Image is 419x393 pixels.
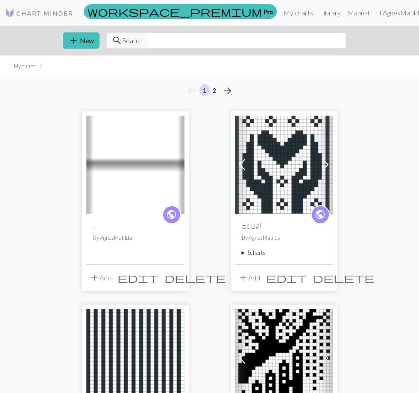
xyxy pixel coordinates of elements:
[242,249,326,257] summary: 5charts
[86,270,114,286] button: Add
[235,353,333,361] a: Vante
[14,62,37,70] li: My charts
[238,272,248,284] span: add
[117,272,158,284] span: edit
[344,4,372,21] a: Manual
[242,234,326,242] p: By AgnesMatilda
[235,116,333,214] img: Equal
[266,272,307,284] span: edit
[223,86,233,96] i: Next
[223,85,233,97] span: arrow_forward
[122,35,143,46] span: Search
[166,206,177,223] i: public
[219,84,236,98] button: Next
[161,270,229,286] button: Delete
[166,208,177,221] span: public
[89,272,100,284] span: add
[313,272,375,284] span: delete
[86,116,185,214] img: .
[280,4,316,21] a: My charts
[86,160,185,168] a: .
[315,208,325,221] span: public
[114,270,161,286] button: Edit
[117,273,158,283] i: Edit
[164,272,226,284] span: delete
[88,6,262,17] span: workspace_premium
[242,221,326,230] h2: Equal
[63,32,100,49] button: New
[68,35,79,47] span: add
[235,270,263,286] button: Add
[93,234,178,242] p: By AgnesMatilda
[310,270,378,286] button: Delete
[86,353,185,361] a: Nika diagram 2
[315,206,325,223] i: public
[266,273,307,283] i: Edit
[316,4,344,21] a: Library
[5,8,73,18] img: Logo
[93,221,95,230] a: .
[199,84,210,96] button: 1
[235,160,333,168] a: Equal
[209,84,220,96] button: 2
[162,205,181,224] a: public
[311,205,330,224] a: public
[112,35,122,47] span: search
[263,270,310,286] button: Edit
[84,4,277,19] a: Pro
[183,84,236,98] nav: Page navigation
